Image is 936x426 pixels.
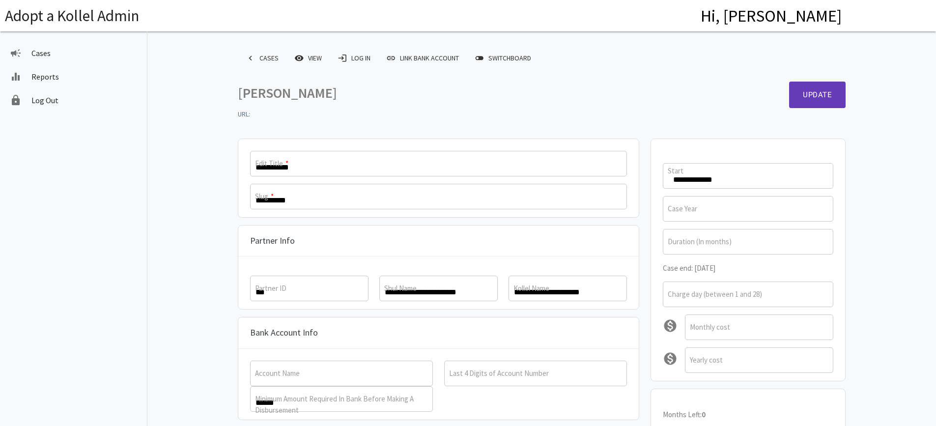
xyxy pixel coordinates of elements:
a: loginLog In [330,49,378,67]
i: monetization_on [663,318,685,333]
i: remove_red_eye [294,49,304,67]
a: toggle_offSwitchboard [467,49,539,67]
a: keyboard_arrow_leftCases [238,49,286,67]
p: Bank Account Info [250,325,318,341]
i: campaign [10,41,22,65]
i: login [338,49,347,67]
strong: URL: [238,109,250,120]
span: link [386,49,396,67]
p: Partner Info [250,233,295,249]
h4: Hi, [PERSON_NAME] [701,6,842,25]
i: monetization_on [663,351,685,366]
p: Months Left: [663,408,834,421]
b: 0 [702,410,706,419]
a: remove_red_eyeView [286,49,330,67]
a: Link Bank Account [378,49,467,67]
i: equalizer [10,65,22,88]
i: keyboard_arrow_left [246,49,255,67]
span: toggle_off [475,49,484,67]
button: Update [789,82,846,108]
p: Case end: [DATE] [663,262,834,275]
i: lock [10,88,22,112]
p: [PERSON_NAME] [238,82,537,105]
